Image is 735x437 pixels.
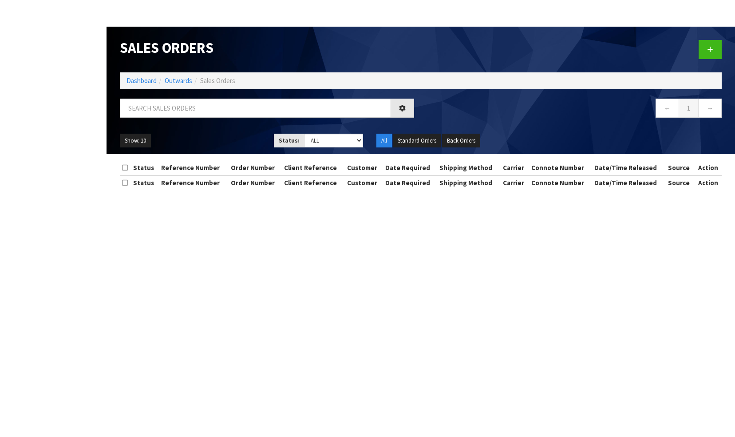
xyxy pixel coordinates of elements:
a: Dashboard [126,76,157,85]
th: Source [666,161,695,175]
th: Action [695,175,722,190]
th: Client Reference [282,161,345,175]
button: Back Orders [442,134,480,148]
a: Outwards [165,76,192,85]
th: Action [695,161,722,175]
th: Reference Number [159,175,229,190]
nav: Page navigation [427,99,722,120]
th: Date Required [383,161,437,175]
th: Customer [345,175,383,190]
th: Status [131,175,159,190]
button: Standard Orders [393,134,441,148]
th: Customer [345,161,383,175]
th: Date/Time Released [592,161,666,175]
th: Shipping Method [437,161,500,175]
th: Connote Number [529,161,592,175]
strong: Status: [279,137,300,144]
th: Status [131,161,159,175]
th: Date/Time Released [592,175,666,190]
a: → [698,99,722,118]
th: Shipping Method [437,175,500,190]
th: Order Number [229,161,282,175]
th: Carrier [501,175,529,190]
th: Order Number [229,175,282,190]
input: Search sales orders [120,99,391,118]
th: Reference Number [159,161,229,175]
th: Carrier [501,161,529,175]
a: 1 [679,99,699,118]
a: ← [656,99,679,118]
span: Sales Orders [200,76,235,85]
th: Connote Number [529,175,592,190]
button: Show: 10 [120,134,151,148]
h1: Sales Orders [120,40,414,56]
th: Client Reference [282,175,345,190]
th: Source [666,175,695,190]
button: All [376,134,392,148]
th: Date Required [383,175,437,190]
